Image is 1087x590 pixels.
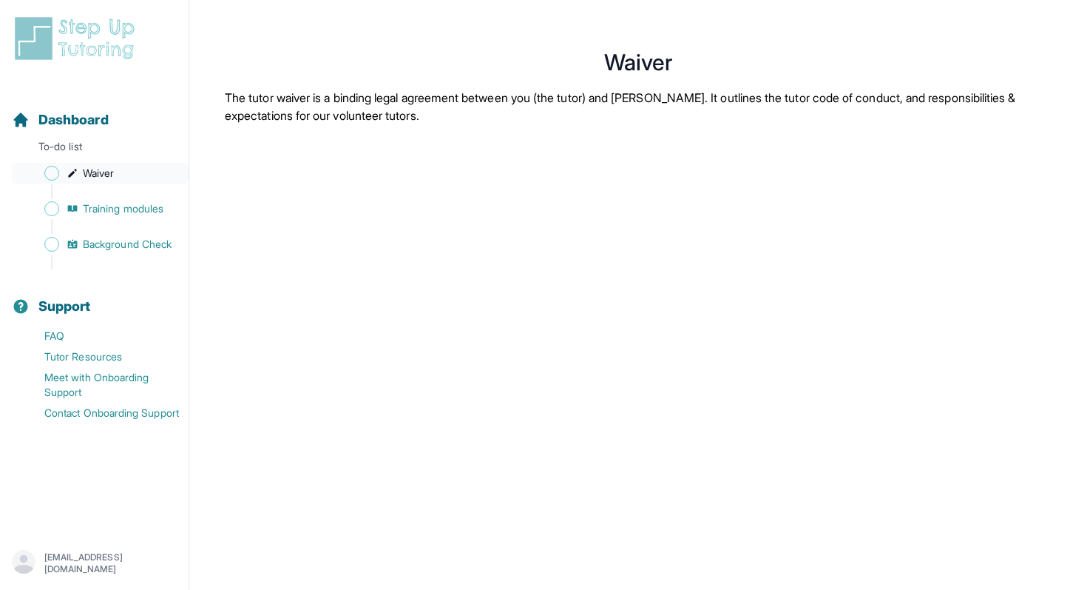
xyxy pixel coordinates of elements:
[12,403,189,423] a: Contact Onboarding Support
[83,201,163,216] span: Training modules
[12,326,189,346] a: FAQ
[12,163,189,184] a: Waiver
[83,166,114,181] span: Waiver
[83,237,172,252] span: Background Check
[12,15,143,62] img: logo
[12,367,189,403] a: Meet with Onboarding Support
[225,53,1052,71] h1: Waiver
[12,346,189,367] a: Tutor Resources
[6,272,183,323] button: Support
[12,234,189,255] a: Background Check
[6,86,183,136] button: Dashboard
[12,550,177,577] button: [EMAIL_ADDRESS][DOMAIN_NAME]
[38,296,91,317] span: Support
[12,110,109,130] a: Dashboard
[38,110,109,130] span: Dashboard
[44,552,177,575] p: [EMAIL_ADDRESS][DOMAIN_NAME]
[225,89,1052,124] p: The tutor waiver is a binding legal agreement between you (the tutor) and [PERSON_NAME]. It outli...
[12,198,189,219] a: Training modules
[6,139,183,160] p: To-do list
